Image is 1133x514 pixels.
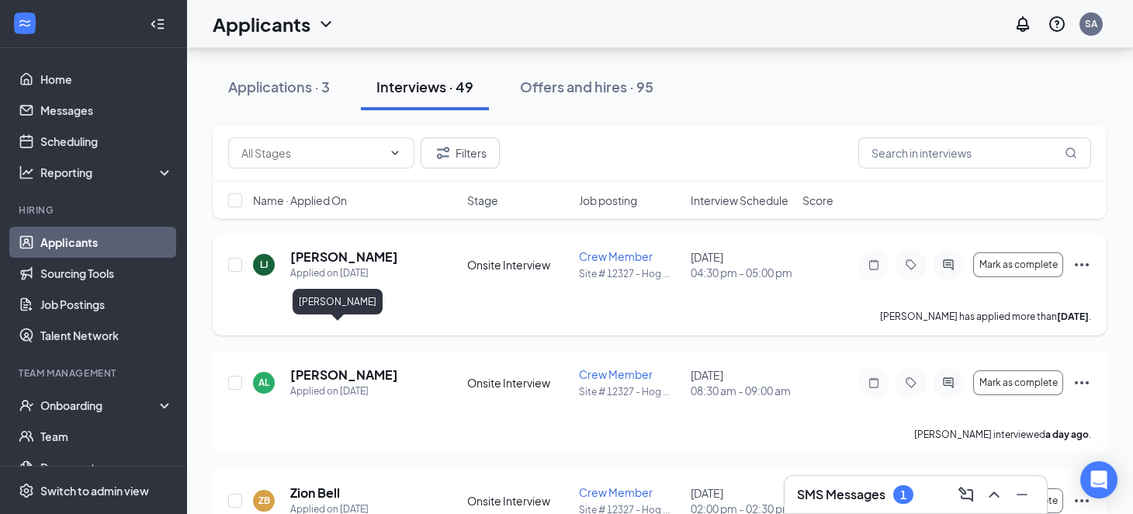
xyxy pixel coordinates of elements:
[19,165,34,180] svg: Analysis
[40,483,149,498] div: Switch to admin view
[900,488,906,502] div: 1
[579,267,681,280] p: Site # 12327 - Hog ...
[389,147,401,159] svg: ChevronDown
[864,259,883,271] svg: Note
[1048,15,1066,33] svg: QuestionInfo
[957,485,975,504] svg: ComposeMessage
[290,384,398,399] div: Applied on [DATE]
[19,366,170,380] div: Team Management
[579,193,637,208] span: Job posting
[858,137,1091,168] input: Search in interviews
[1045,429,1089,440] b: a day ago
[1072,373,1091,392] svg: Ellipses
[579,367,653,381] span: Crew Member
[579,485,653,499] span: Crew Member
[40,126,173,157] a: Scheduling
[691,383,793,398] span: 08:30 am - 09:00 am
[467,257,570,273] div: Onsite Interview
[1065,147,1077,159] svg: MagnifyingGlass
[40,452,173,483] a: Documents
[880,310,1091,323] p: [PERSON_NAME] has applied more than .
[979,377,1058,388] span: Mark as complete
[797,486,885,503] h3: SMS Messages
[979,259,1058,270] span: Mark as complete
[579,249,653,263] span: Crew Member
[376,77,473,96] div: Interviews · 49
[520,77,653,96] div: Offers and hires · 95
[1080,461,1117,498] div: Open Intercom Messenger
[985,485,1003,504] svg: ChevronUp
[19,398,34,413] svg: UserCheck
[467,493,570,509] div: Onsite Interview
[17,16,33,31] svg: WorkstreamLogo
[19,203,170,217] div: Hiring
[40,95,173,126] a: Messages
[40,320,173,351] a: Talent Network
[579,385,681,398] p: Site # 12327 - Hog ...
[467,193,498,208] span: Stage
[290,366,398,384] h5: [PERSON_NAME]
[293,289,383,314] div: [PERSON_NAME]
[40,258,173,289] a: Sourcing Tools
[864,377,883,389] svg: Note
[290,484,340,502] h5: Zion Bell
[467,375,570,391] div: Onsite Interview
[1013,485,1031,504] svg: Minimize
[902,259,920,271] svg: Tag
[982,482,1007,507] button: ChevronUp
[260,258,269,271] div: LJ
[691,367,793,398] div: [DATE]
[691,249,793,280] div: [DATE]
[40,289,173,320] a: Job Postings
[40,398,160,413] div: Onboarding
[258,494,270,507] div: ZB
[973,252,1063,277] button: Mark as complete
[939,259,958,271] svg: ActiveChat
[1072,491,1091,510] svg: Ellipses
[317,15,335,33] svg: ChevronDown
[1013,15,1032,33] svg: Notifications
[40,421,173,452] a: Team
[421,137,500,168] button: Filter Filters
[973,370,1063,395] button: Mark as complete
[40,227,173,258] a: Applicants
[40,165,174,180] div: Reporting
[902,377,920,389] svg: Tag
[939,377,958,389] svg: ActiveChat
[1085,17,1097,30] div: SA
[19,483,34,498] svg: Settings
[290,266,398,281] div: Applied on [DATE]
[228,77,330,96] div: Applications · 3
[253,193,347,208] span: Name · Applied On
[802,193,833,208] span: Score
[258,376,269,389] div: AL
[691,193,788,208] span: Interview Schedule
[241,144,383,161] input: All Stages
[1072,255,1091,274] svg: Ellipses
[213,11,310,37] h1: Applicants
[1010,482,1034,507] button: Minimize
[954,482,979,507] button: ComposeMessage
[1057,311,1089,322] b: [DATE]
[914,428,1091,441] p: [PERSON_NAME] interviewed .
[40,64,173,95] a: Home
[150,16,165,32] svg: Collapse
[290,248,398,266] h5: [PERSON_NAME]
[434,144,452,162] svg: Filter
[691,265,793,280] span: 04:30 pm - 05:00 pm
